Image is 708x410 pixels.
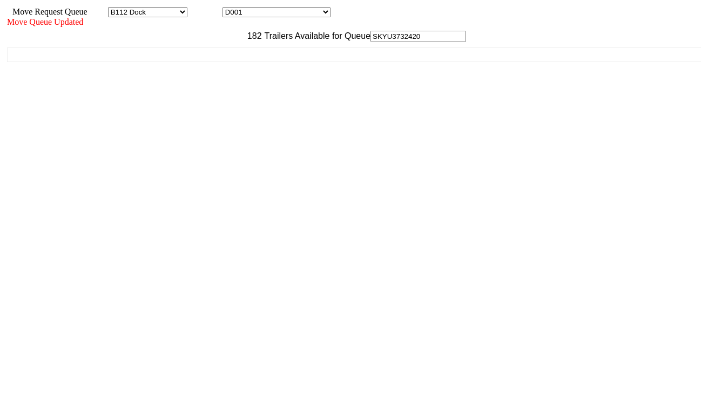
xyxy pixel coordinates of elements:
[89,7,106,16] span: Area
[190,7,220,16] span: Location
[242,31,262,40] span: 182
[7,7,87,16] span: Move Request Queue
[7,17,83,26] span: Move Queue Updated
[262,31,371,40] span: Trailers Available for Queue
[370,31,466,42] input: Filter Available Trailers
